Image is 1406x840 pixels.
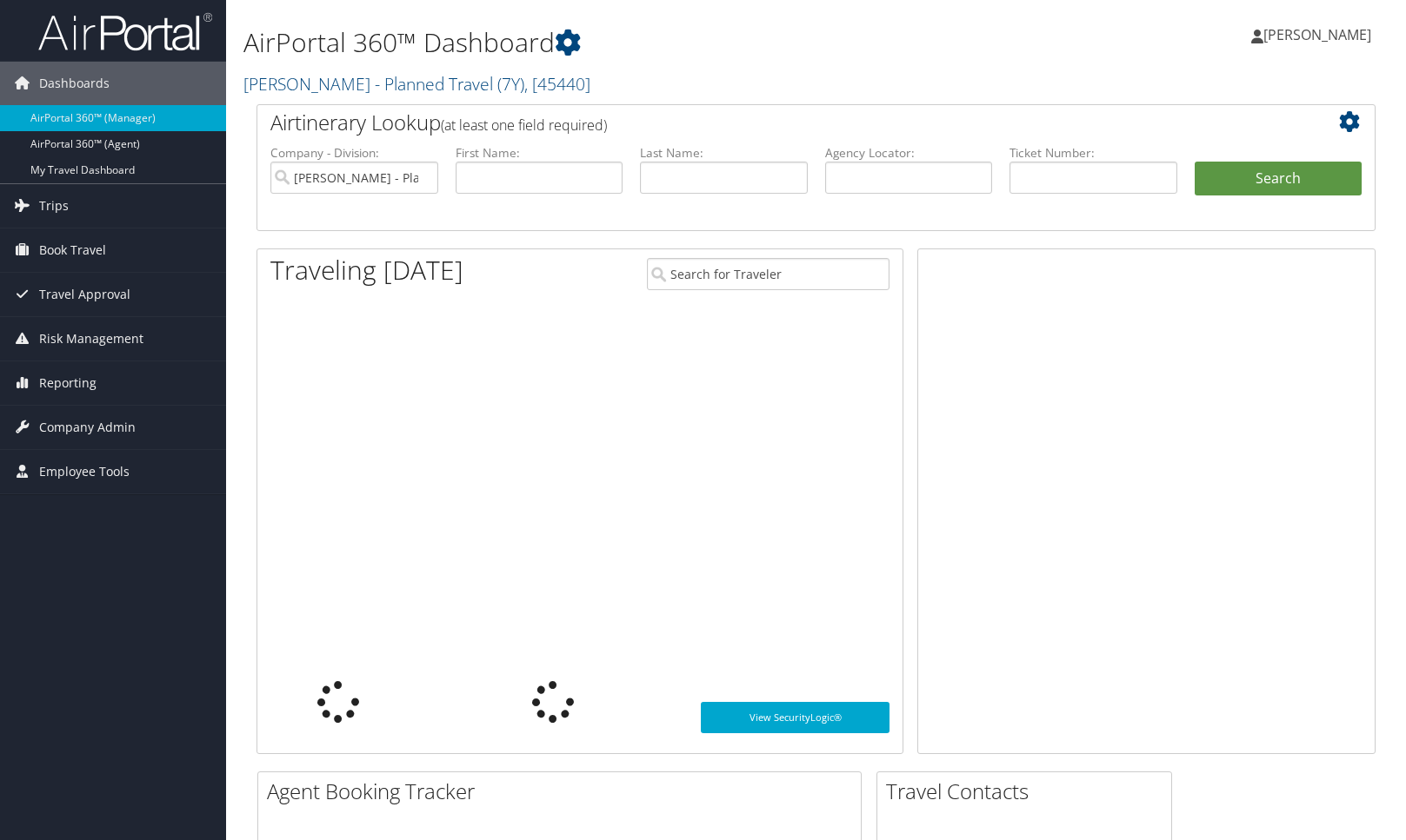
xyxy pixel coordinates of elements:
[270,144,438,162] label: Company - Division:
[497,72,524,96] span: ( 7Y )
[38,11,212,52] img: airportal-logo.png
[39,361,97,405] span: Reporting
[524,72,590,96] span: , [ 45440 ]
[270,108,1269,137] h2: Airtinerary Lookup
[701,702,890,733] a: View SecurityLogic®
[456,144,623,162] label: First Name:
[39,406,136,449] span: Company Admin
[1195,162,1363,196] button: Search
[267,777,861,806] h2: Agent Booking Tracker
[39,317,143,360] span: Risk Management
[1010,144,1177,162] label: Ticket Number:
[1263,25,1371,44] span: [PERSON_NAME]
[243,72,590,96] a: [PERSON_NAME] - Planned Travel
[270,252,463,288] h1: Traveling [DATE]
[640,144,808,162] label: Last Name:
[1251,9,1389,61] a: [PERSON_NAME]
[39,184,69,228] span: Trips
[39,450,130,493] span: Employee Tools
[39,228,106,272] span: Book Travel
[39,62,110,105] span: Dashboards
[243,24,1007,61] h1: AirPortal 360™ Dashboard
[825,144,993,162] label: Agency Locator:
[441,116,607,135] span: (at least one field required)
[647,258,890,290] input: Search for Traveler
[39,273,130,316] span: Travel Approval
[886,777,1171,806] h2: Travel Contacts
